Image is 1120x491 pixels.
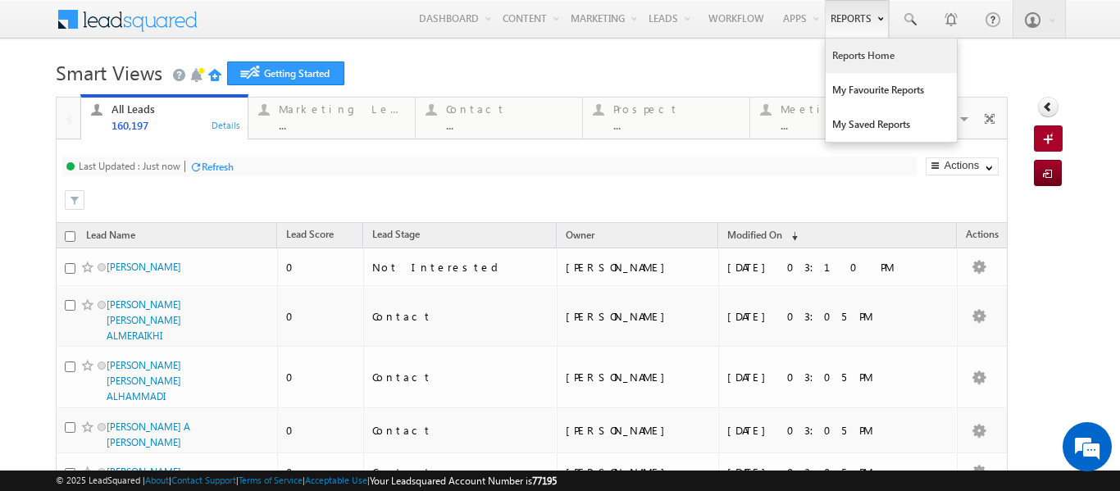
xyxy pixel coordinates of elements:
[286,309,356,324] div: 0
[56,59,162,85] span: Smart Views
[227,61,344,85] a: Getting Started
[286,228,334,240] span: Lead Score
[171,475,236,485] a: Contact Support
[372,228,420,240] span: Lead Stage
[372,260,549,275] div: Not Interested
[286,370,356,384] div: 0
[239,475,303,485] a: Terms of Service
[145,475,169,485] a: About
[566,370,711,384] div: [PERSON_NAME]
[372,370,549,384] div: Contact
[532,475,557,487] span: 77195
[613,102,740,116] div: Prospect
[112,119,238,131] div: 160,197
[364,225,428,247] a: Lead Stage
[446,102,572,116] div: Contact
[727,260,949,275] div: [DATE] 03:10 PM
[107,261,181,273] a: [PERSON_NAME]
[826,107,957,142] a: My Saved Reports
[727,465,949,480] div: [DATE] 03:05 PM
[446,119,572,131] div: ...
[781,119,907,131] div: ...
[826,39,957,73] a: Reports Home
[727,423,949,438] div: [DATE] 03:05 PM
[107,298,181,342] a: [PERSON_NAME] [PERSON_NAME] ALMERAIKHI
[78,226,143,248] a: Lead Name
[727,229,782,241] span: Modified On
[749,98,917,139] a: Meeting...
[79,160,180,172] div: Last Updated : Just now
[372,465,549,480] div: Contact
[211,117,242,132] div: Details
[566,260,711,275] div: [PERSON_NAME]
[202,161,234,173] div: Refresh
[279,119,405,131] div: ...
[112,102,238,116] div: All Leads
[278,225,342,247] a: Lead Score
[372,423,549,438] div: Contact
[286,465,356,480] div: 0
[107,359,181,402] a: [PERSON_NAME] [PERSON_NAME] ALHAMMADI
[286,260,356,275] div: 0
[727,309,949,324] div: [DATE] 03:05 PM
[56,473,557,489] span: © 2025 LeadSquared | | | | |
[826,73,957,107] a: My Favourite Reports
[958,225,1007,247] span: Actions
[566,465,711,480] div: [PERSON_NAME]
[785,230,798,243] span: (sorted descending)
[107,421,190,448] a: [PERSON_NAME] A [PERSON_NAME]
[566,229,594,241] span: Owner
[415,98,583,139] a: Contact...
[279,102,405,116] div: Marketing Leads
[613,119,740,131] div: ...
[372,309,549,324] div: Contact
[566,423,711,438] div: [PERSON_NAME]
[719,225,806,247] a: Modified On (sorted descending)
[566,309,711,324] div: [PERSON_NAME]
[727,370,949,384] div: [DATE] 03:05 PM
[107,466,181,478] a: [PERSON_NAME]
[80,94,248,140] a: All Leads160,197Details
[582,98,750,139] a: Prospect...
[370,475,557,487] span: Your Leadsquared Account Number is
[286,423,356,438] div: 0
[781,102,907,116] div: Meeting
[248,98,416,139] a: Marketing Leads...
[305,475,367,485] a: Acceptable Use
[65,231,75,242] input: Check all records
